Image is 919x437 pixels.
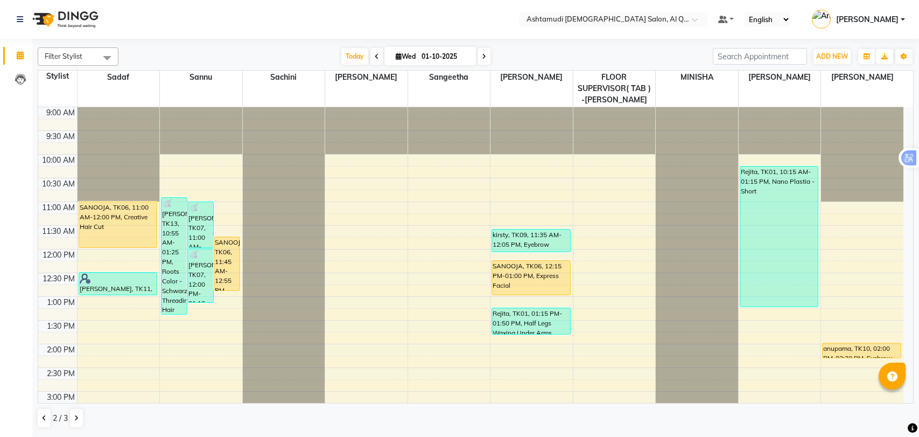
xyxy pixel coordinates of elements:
[492,230,570,252] div: kirsty, TK09, 11:35 AM-12:05 PM, Eyebrow Threading,Lycon Chin Wax/Upper Lip Waxing
[40,226,77,237] div: 11:30 AM
[573,71,656,107] span: FLOOR SUPERVISOR( TAB ) -[PERSON_NAME]
[79,202,157,247] div: SANOOJA, TK06, 11:00 AM-12:00 PM, Creative Hair Cut
[188,249,213,302] div: [PERSON_NAME], TK07, 12:00 PM-01:10 PM, Roots Color - [MEDICAL_DATA] Free
[45,52,82,60] span: Filter Stylist
[44,107,77,119] div: 9:00 AM
[160,71,242,84] span: Sannu
[492,261,570,295] div: SANOOJA, TK06, 12:15 PM-01:00 PM, Express Facial
[45,344,77,356] div: 2:00 PM
[713,48,807,65] input: Search Appointment
[490,71,573,84] span: [PERSON_NAME]
[740,167,818,307] div: Rejita, TK01, 10:15 AM-01:15 PM, Nano Plastia - Short
[40,202,77,213] div: 11:00 AM
[79,273,157,295] div: [PERSON_NAME], TK11, 12:30 PM-01:00 PM, Hair Trim without Wash
[243,71,325,84] span: Sachini
[40,178,77,190] div: 10:30 AM
[78,71,160,84] span: Sadaf
[836,14,899,25] span: [PERSON_NAME]
[418,48,472,65] input: 2025-10-01
[816,52,848,60] span: ADD NEW
[813,49,851,64] button: ADD NEW
[214,237,240,290] div: SANOOJA, TK06, 11:45 AM-12:55 PM, Roots Color - [MEDICAL_DATA] Free
[492,308,570,334] div: Rejita, TK01, 01:15 PM-01:50 PM, Half Legs Waxing,Under Arms Waxing
[656,71,738,84] span: MINISHA
[53,413,68,424] span: 2 / 3
[38,71,77,82] div: Stylist
[45,321,77,332] div: 1:30 PM
[44,131,77,142] div: 9:30 AM
[45,368,77,379] div: 2:30 PM
[40,273,77,285] div: 12:30 PM
[325,71,408,84] span: [PERSON_NAME]
[45,297,77,308] div: 1:00 PM
[188,202,213,247] div: [PERSON_NAME], TK07, 11:00 AM-12:00 PM, Creative Hair Cut
[393,52,418,60] span: Wed
[45,392,77,403] div: 3:00 PM
[40,155,77,166] div: 10:00 AM
[408,71,490,84] span: Sangeetha
[27,4,101,34] img: logo
[739,71,821,84] span: [PERSON_NAME]
[162,198,187,314] div: [PERSON_NAME], TK13, 10:55 AM-01:25 PM, Roots Color - Schwarzkopf/L’Oréal,Eyebrow Threading,Creat...
[823,343,901,358] div: anupama, TK10, 02:00 PM-02:20 PM, Eyebrow Threading
[341,48,368,65] span: Today
[874,394,908,426] iframe: chat widget
[821,71,903,84] span: [PERSON_NAME]
[40,249,77,261] div: 12:00 PM
[812,10,831,29] img: Anila Thomas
